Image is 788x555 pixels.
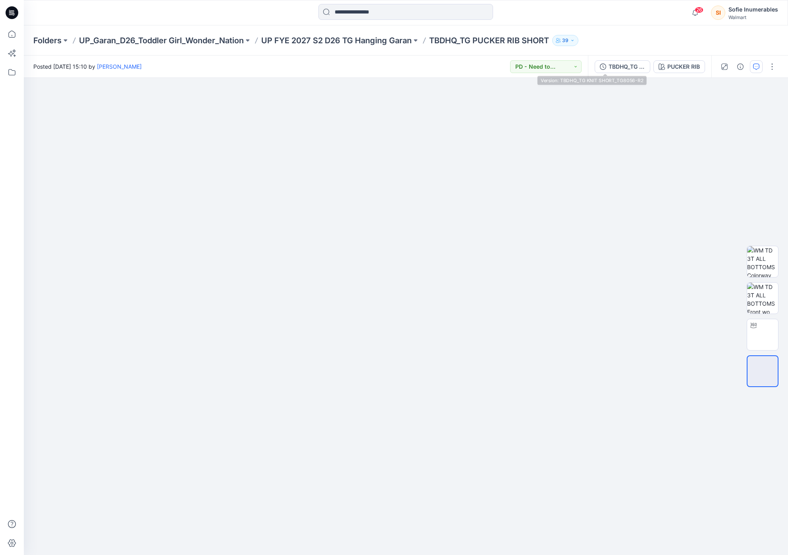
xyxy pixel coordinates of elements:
a: [PERSON_NAME] [97,63,142,70]
p: TBDHQ_TG PUCKER RIB SHORT [429,35,549,46]
div: TBDHQ_TG KNIT SHORT_TG8056-R2 [609,62,645,71]
img: WM TD 3T ALL BOTTOMS Front wo Avatar [747,283,778,314]
button: TBDHQ_TG KNIT SHORT_TG8056-R2 [595,60,650,73]
img: WM TD 3T ALL BOTTOMS Colorway wo Avatar [747,246,778,277]
a: Folders [33,35,62,46]
a: UP_Garan_D26_Toddler Girl_Wonder_Nation [79,35,244,46]
div: Sofie Inumerables [728,5,778,14]
span: 26 [695,7,703,13]
span: Posted [DATE] 15:10 by [33,62,142,71]
div: SI [711,6,725,20]
div: Walmart [728,14,778,20]
p: 39 [562,36,568,45]
button: Details [734,60,747,73]
div: PUCKER RIB [667,62,700,71]
a: UP FYE 2027 S2 D26 TG Hanging Garan [261,35,412,46]
button: PUCKER RIB [653,60,705,73]
button: 39 [552,35,578,46]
